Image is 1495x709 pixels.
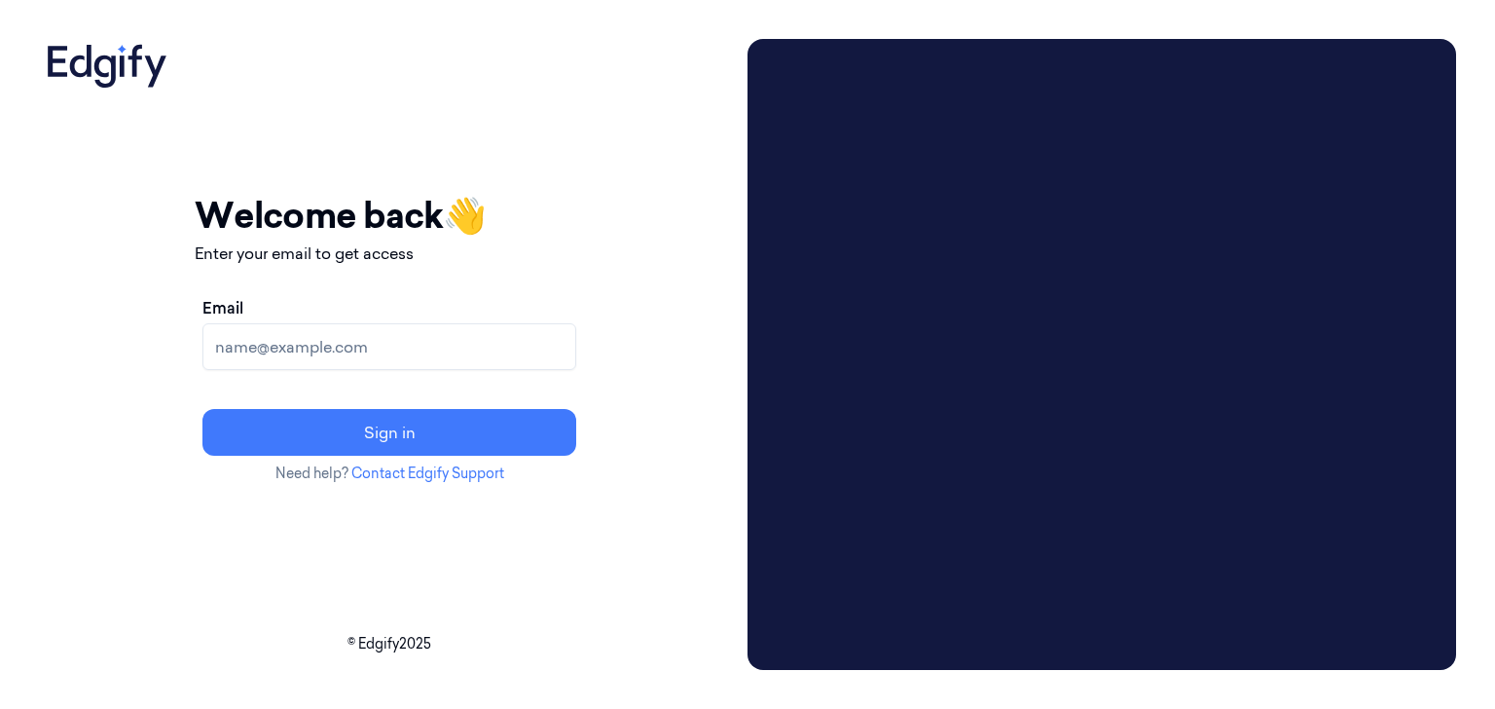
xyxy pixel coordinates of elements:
button: Sign in [202,409,576,456]
p: Enter your email to get access [195,242,584,265]
h1: Welcome back 👋 [195,189,584,242]
p: Need help? [195,464,584,484]
p: © Edgify 2025 [39,634,740,654]
a: Contact Edgify Support [351,465,504,482]
label: Email [202,296,243,319]
input: name@example.com [202,323,576,370]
